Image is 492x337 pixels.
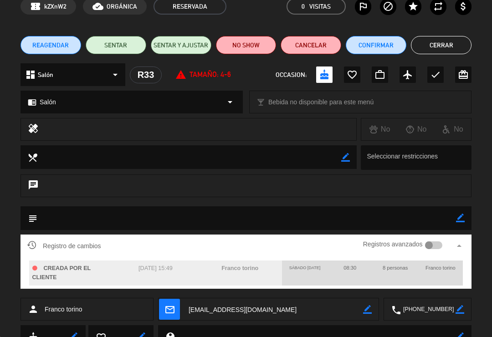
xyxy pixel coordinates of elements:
[175,69,231,81] div: Tamaño: 4-6
[289,266,320,270] span: sábado [DATE]
[430,69,441,80] i: check
[458,69,469,80] i: card_giftcard
[411,36,471,54] button: Cerrar
[27,152,37,162] i: local_dining
[32,41,69,50] span: REAGENDAR
[363,305,372,314] i: border_color
[402,69,413,80] i: airplanemode_active
[164,304,174,314] i: mail_outline
[433,1,444,12] i: repeat
[456,214,465,222] i: border_color
[32,265,91,281] span: CREADA POR EL CLIENTE
[107,1,137,12] span: ORGÁNICA
[151,36,211,54] button: SENTAR Y AJUSTAR
[435,123,471,135] div: No
[38,70,53,80] span: Salón
[45,304,82,315] span: Franco torino
[138,265,173,271] span: [DATE] 15:49
[27,240,101,251] span: Registro de cambios
[110,69,121,80] i: arrow_drop_down
[130,66,162,83] div: R33
[225,97,236,107] i: arrow_drop_down
[408,1,419,12] i: star
[358,1,369,12] i: outlined_flag
[398,123,435,135] div: No
[27,213,37,223] i: subject
[454,240,465,251] i: arrow_drop_up
[343,265,356,271] span: 08:30
[175,69,186,80] i: report_problem
[374,69,385,80] i: work_outline
[30,1,41,12] span: confirmation_number
[40,97,56,107] span: Salón
[302,1,305,12] span: 0
[309,1,331,12] em: Visitas
[281,36,341,54] button: Cancelar
[276,70,307,80] span: OCCASION:
[425,265,456,271] span: Franco torino
[44,1,67,12] span: kZXnW2
[28,304,39,315] i: person
[20,36,81,54] button: REAGENDAR
[28,98,36,107] i: chrome_reader_mode
[346,36,406,54] button: Confirmar
[458,1,469,12] i: attach_money
[221,265,258,271] span: Franco torino
[268,97,374,107] span: Bebida no disponible para este menú
[92,1,103,12] i: cloud_done
[319,69,330,80] i: cake
[347,69,358,80] i: favorite_border
[86,36,146,54] button: SENTAR
[391,305,401,315] i: local_phone
[383,265,408,271] span: 8 personas
[341,153,350,162] i: border_color
[28,179,39,192] i: chat
[216,36,277,54] button: NO SHOW
[456,305,464,314] i: border_color
[28,123,39,136] i: healing
[361,123,398,135] div: No
[25,69,36,80] i: dashboard
[383,1,394,12] i: block
[363,239,423,250] label: Registros avanzados
[256,98,265,107] i: local_bar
